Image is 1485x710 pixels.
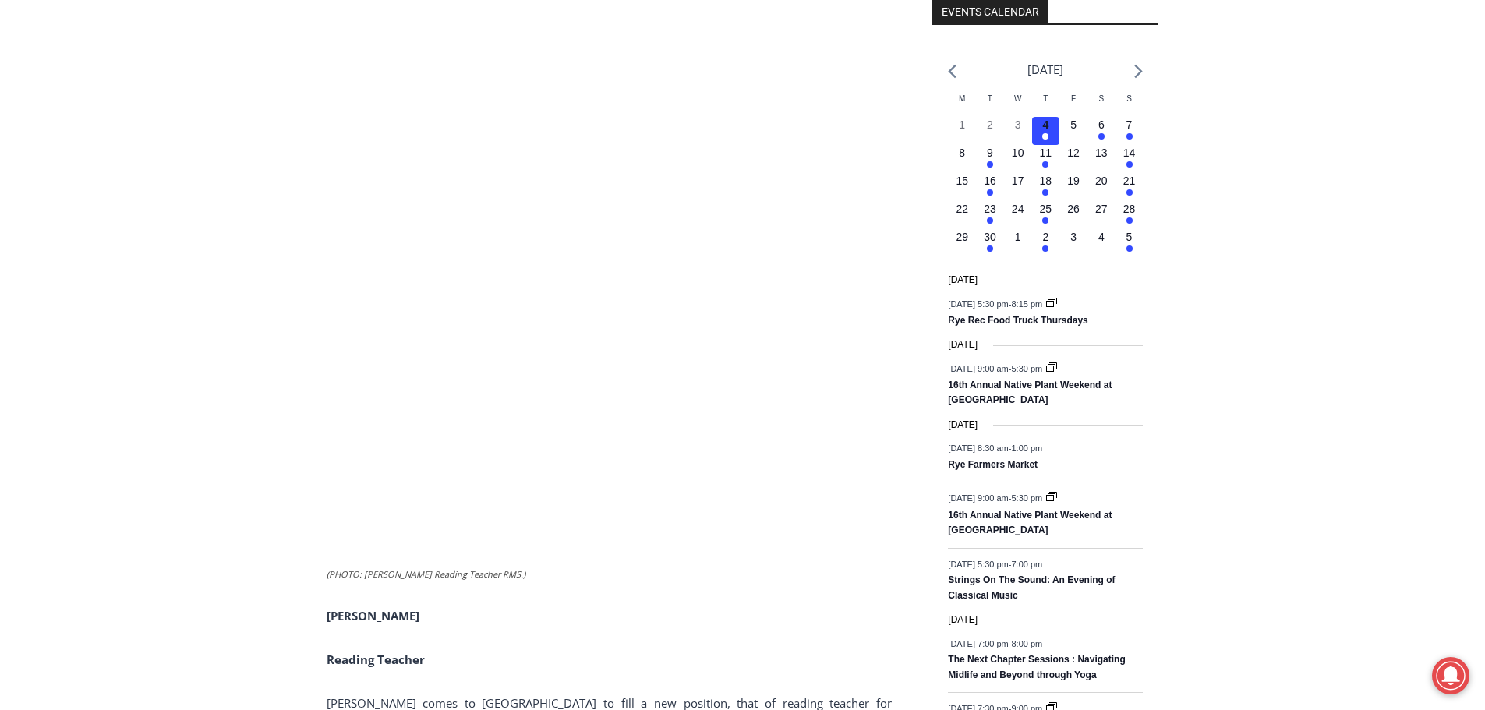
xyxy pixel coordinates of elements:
[1095,147,1108,159] time: 13
[1123,175,1136,187] time: 21
[1042,161,1048,168] em: Has events
[1116,173,1144,201] button: 21 Has events
[956,175,968,187] time: 15
[1040,147,1052,159] time: 11
[375,151,755,194] a: Intern @ [DOMAIN_NAME]
[1098,231,1105,243] time: 4
[976,173,1004,201] button: 16 Has events
[1042,133,1048,140] em: Has events
[1012,147,1024,159] time: 10
[1126,245,1133,252] em: Has events
[948,443,1008,453] span: [DATE] 8:30 am
[1043,94,1048,103] span: T
[987,161,993,168] em: Has events
[1126,217,1133,224] em: Has events
[1126,133,1133,140] em: Has events
[976,117,1004,145] button: 2
[948,493,1008,503] span: [DATE] 9:00 am
[1012,175,1024,187] time: 17
[1126,94,1132,103] span: S
[948,298,1045,308] time: -
[948,380,1112,407] a: 16th Annual Native Plant Weekend at [GEOGRAPHIC_DATA]
[1059,117,1087,145] button: 5
[1126,231,1133,243] time: 5
[948,613,978,627] time: [DATE]
[984,231,996,243] time: 30
[1067,147,1080,159] time: 12
[1087,93,1116,117] div: Saturday
[327,608,419,623] strong: [PERSON_NAME]
[1126,161,1133,168] em: Has events
[1123,203,1136,215] time: 28
[1042,231,1048,243] time: 2
[1004,117,1032,145] button: 3
[948,493,1045,503] time: -
[1087,145,1116,173] button: 13
[1004,201,1032,229] button: 24
[948,337,978,352] time: [DATE]
[1098,94,1104,103] span: S
[948,443,1042,453] time: -
[1011,298,1042,308] span: 8:15 pm
[976,93,1004,117] div: Tuesday
[1004,173,1032,201] button: 17
[1126,118,1133,131] time: 7
[948,654,1125,681] a: The Next Chapter Sessions : Navigating Midlife and Beyond through Yoga
[948,229,976,257] button: 29
[394,1,737,151] div: "We would have speakers with experience in local journalism speak to us about their experiences a...
[1123,147,1136,159] time: 14
[1011,559,1042,568] span: 7:00 pm
[1116,229,1144,257] button: 5 Has events
[984,175,996,187] time: 16
[948,574,1115,602] a: Strings On The Sound: An Evening of Classical Music
[948,363,1008,373] span: [DATE] 9:00 am
[1095,175,1108,187] time: 20
[959,147,965,159] time: 8
[987,245,993,252] em: Has events
[948,363,1045,373] time: -
[1087,173,1116,201] button: 20
[1014,94,1021,103] span: W
[1004,145,1032,173] button: 10
[1116,93,1144,117] div: Sunday
[976,229,1004,257] button: 30 Has events
[948,638,1008,648] span: [DATE] 7:00 pm
[988,94,992,103] span: T
[1059,201,1087,229] button: 26
[1126,189,1133,196] em: Has events
[1032,117,1060,145] button: 4 Has events
[1070,231,1077,243] time: 3
[948,459,1038,472] a: Rye Farmers Market
[987,147,993,159] time: 9
[1042,245,1048,252] em: Has events
[1004,93,1032,117] div: Wednesday
[1087,201,1116,229] button: 27
[976,145,1004,173] button: 9 Has events
[1059,145,1087,173] button: 12
[1116,201,1144,229] button: 28 Has events
[948,145,976,173] button: 8
[327,652,425,667] strong: Reading Teacher
[1134,64,1143,79] a: Next month
[948,201,976,229] button: 22
[1071,94,1076,103] span: F
[5,161,153,220] span: Open Tues. - Sun. [PHONE_NUMBER]
[948,173,976,201] button: 15
[948,559,1042,568] time: -
[948,418,978,433] time: [DATE]
[1027,59,1063,80] li: [DATE]
[1032,173,1060,201] button: 18 Has events
[1011,443,1042,453] span: 1:00 pm
[1032,93,1060,117] div: Thursday
[1042,189,1048,196] em: Has events
[956,203,968,215] time: 22
[1,157,157,194] a: Open Tues. - Sun. [PHONE_NUMBER]
[1015,231,1021,243] time: 1
[984,203,996,215] time: 23
[327,567,869,581] figcaption: (PHOTO: [PERSON_NAME] Reading Teacher RMS.)
[1015,118,1021,131] time: 3
[1032,201,1060,229] button: 25 Has events
[1011,363,1042,373] span: 5:30 pm
[1067,175,1080,187] time: 19
[948,510,1112,537] a: 16th Annual Native Plant Weekend at [GEOGRAPHIC_DATA]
